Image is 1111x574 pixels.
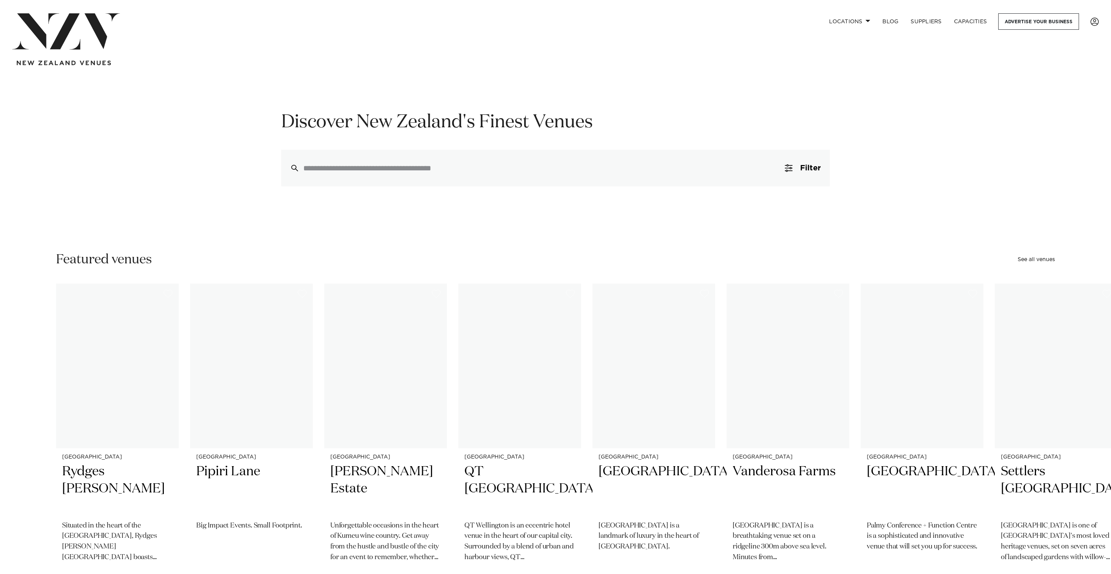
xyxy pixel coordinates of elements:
h2: [GEOGRAPHIC_DATA] [599,463,709,515]
small: [GEOGRAPHIC_DATA] [599,454,709,460]
h2: Pipiri Lane [196,463,307,515]
a: See all venues [1018,257,1055,262]
h2: Featured venues [56,251,152,268]
a: Locations [823,13,876,30]
h2: Rydges [PERSON_NAME] [62,463,173,515]
h1: Discover New Zealand's Finest Venues [281,111,830,135]
span: Filter [800,164,821,172]
h2: QT [GEOGRAPHIC_DATA] [464,463,575,515]
p: [GEOGRAPHIC_DATA] is a landmark of luxury in the heart of [GEOGRAPHIC_DATA]. [599,521,709,553]
a: Capacities [948,13,993,30]
img: new-zealand-venues-text.png [17,61,111,66]
button: Filter [776,150,830,186]
small: [GEOGRAPHIC_DATA] [62,454,173,460]
h2: [PERSON_NAME] Estate [330,463,441,515]
a: Advertise your business [998,13,1079,30]
img: nzv-logo.png [12,13,120,50]
h2: Vanderosa Farms [733,463,843,515]
small: [GEOGRAPHIC_DATA] [196,454,307,460]
p: Unforgettable occasions in the heart of Kumeu wine country. Get away from the hustle and bustle o... [330,521,441,563]
p: Situated in the heart of the [GEOGRAPHIC_DATA], Rydges [PERSON_NAME] [GEOGRAPHIC_DATA] boasts spa... [62,521,173,563]
a: SUPPLIERS [904,13,948,30]
p: [GEOGRAPHIC_DATA] is a breathtaking venue set on a ridgeline 300m above sea level. Minutes from [... [733,521,843,563]
p: QT Wellington is an eccentric hotel venue in the heart of our capital city. Surrounded by a blend... [464,521,575,563]
small: [GEOGRAPHIC_DATA] [330,454,441,460]
h2: [GEOGRAPHIC_DATA] [867,463,977,515]
small: [GEOGRAPHIC_DATA] [464,454,575,460]
small: [GEOGRAPHIC_DATA] [867,454,977,460]
p: Big Impact Events. Small Footprint. [196,521,307,531]
a: BLOG [876,13,904,30]
p: Palmy Conference + Function Centre is a sophisticated and innovative venue that will set you up f... [867,521,977,553]
small: [GEOGRAPHIC_DATA] [733,454,843,460]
